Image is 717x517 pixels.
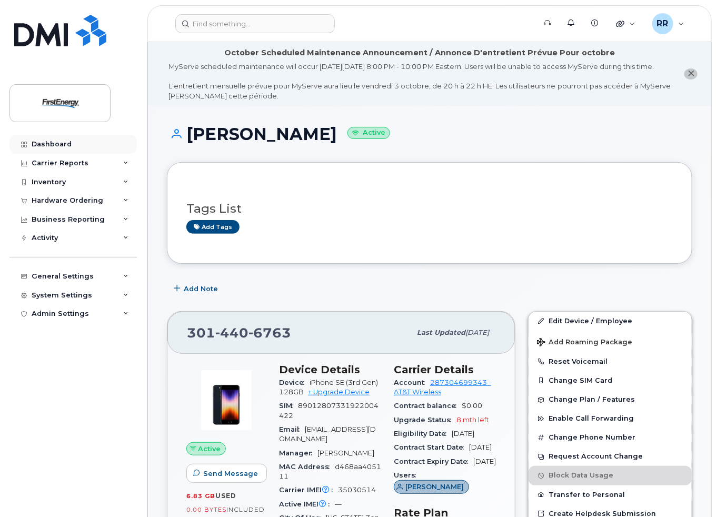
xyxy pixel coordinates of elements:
button: Add Roaming Package [529,331,692,352]
button: Enable Call Forwarding [529,409,692,428]
h3: Tags List [186,202,673,215]
span: Upgrade Status [394,416,456,424]
button: Send Message [186,464,267,483]
button: Reset Voicemail [529,352,692,371]
span: 440 [215,325,248,341]
span: 6.83 GB [186,492,215,500]
span: Add Note [184,284,218,294]
button: close notification [684,68,698,79]
div: October Scheduled Maintenance Announcement / Annonce D'entretient Prévue Pour octobre [224,47,615,58]
iframe: Messenger Launcher [671,471,709,509]
button: Transfer to Personal [529,485,692,504]
h1: [PERSON_NAME] [167,125,692,143]
span: $0.00 [462,402,482,410]
span: Email [279,425,305,433]
span: — [335,500,342,508]
span: Contract Expiry Date [394,458,473,465]
button: Change Phone Number [529,428,692,447]
span: Eligibility Date [394,430,452,438]
span: [DATE] [452,430,474,438]
span: Account [394,379,430,386]
span: Carrier IMEI [279,486,338,494]
span: Last updated [417,329,465,336]
span: 89012807331922004422 [279,402,379,419]
span: 35030514 [338,486,376,494]
span: [EMAIL_ADDRESS][DOMAIN_NAME] [279,425,376,443]
button: Block Data Usage [529,466,692,485]
img: image20231002-3703462-1angbar.jpeg [195,369,258,432]
span: Contract Start Date [394,443,469,451]
span: Enable Call Forwarding [549,415,634,423]
span: 301 [187,325,291,341]
span: 8 mth left [456,416,489,424]
small: Active [347,127,390,139]
a: Add tags [186,220,240,233]
span: [PERSON_NAME] [317,449,374,457]
div: MyServe scheduled maintenance will occur [DATE][DATE] 8:00 PM - 10:00 PM Eastern. Users will be u... [168,62,671,101]
span: Send Message [203,469,258,479]
a: 287304699343 - AT&T Wireless [394,379,491,396]
span: Add Roaming Package [537,338,632,348]
span: Active IMEI [279,500,335,508]
span: [PERSON_NAME] [406,482,464,492]
span: [DATE] [473,458,496,465]
a: + Upgrade Device [308,388,370,396]
span: MAC Address [279,463,335,471]
h3: Carrier Details [394,363,496,376]
button: Change SIM Card [529,371,692,390]
button: Change Plan / Features [529,390,692,409]
button: Add Note [167,280,227,299]
span: Manager [279,449,317,457]
span: 6763 [248,325,291,341]
span: Change Plan / Features [549,396,635,404]
span: Device [279,379,310,386]
span: Contract balance [394,402,462,410]
span: 0.00 Bytes [186,506,226,513]
button: Request Account Change [529,447,692,466]
span: used [215,492,236,500]
span: SIM [279,402,298,410]
span: [DATE] [465,329,489,336]
span: Active [198,444,221,454]
span: [DATE] [469,443,492,451]
h3: Device Details [279,363,381,376]
span: Users [394,471,421,479]
span: iPhone SE (3rd Gen) 128GB [279,379,378,396]
a: [PERSON_NAME] [394,483,469,491]
a: Edit Device / Employee [529,312,692,331]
